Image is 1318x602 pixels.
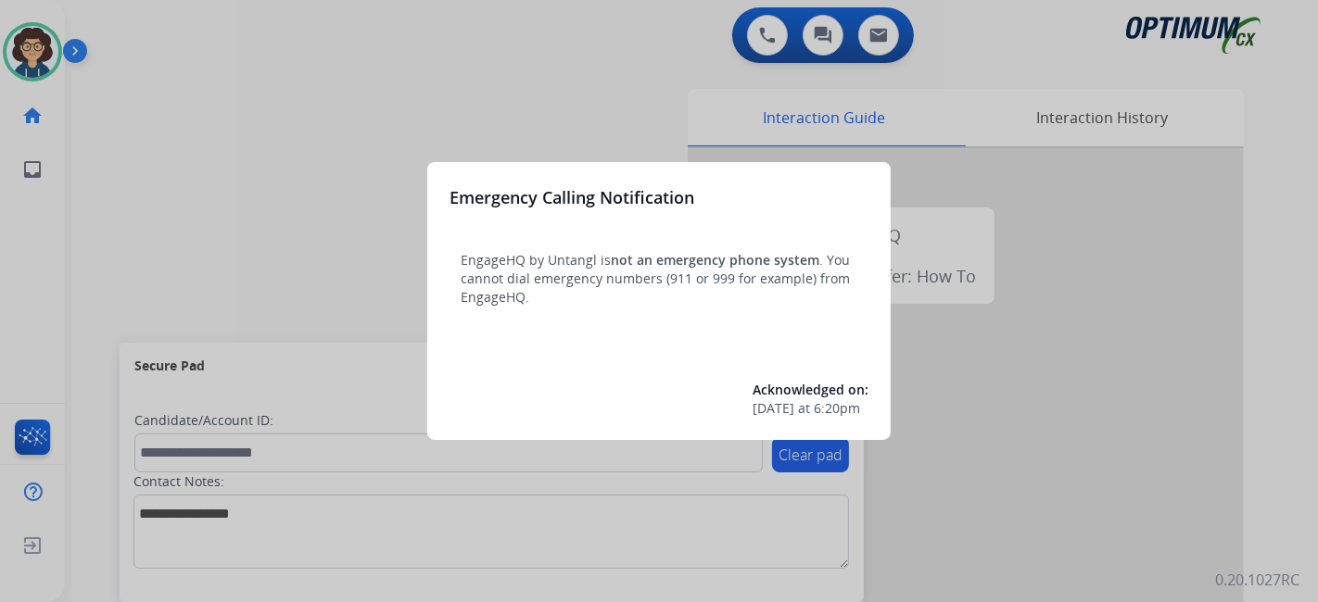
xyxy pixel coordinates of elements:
p: EngageHQ by Untangl is . You cannot dial emergency numbers (911 or 999 for example) from EngageHQ. [461,251,857,307]
div: at [753,399,868,418]
span: 6:20pm [814,399,860,418]
span: [DATE] [753,399,794,418]
h3: Emergency Calling Notification [450,184,694,210]
p: 0.20.1027RC [1215,569,1299,591]
span: Acknowledged on: [753,381,868,398]
span: not an emergency phone system [611,251,819,269]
